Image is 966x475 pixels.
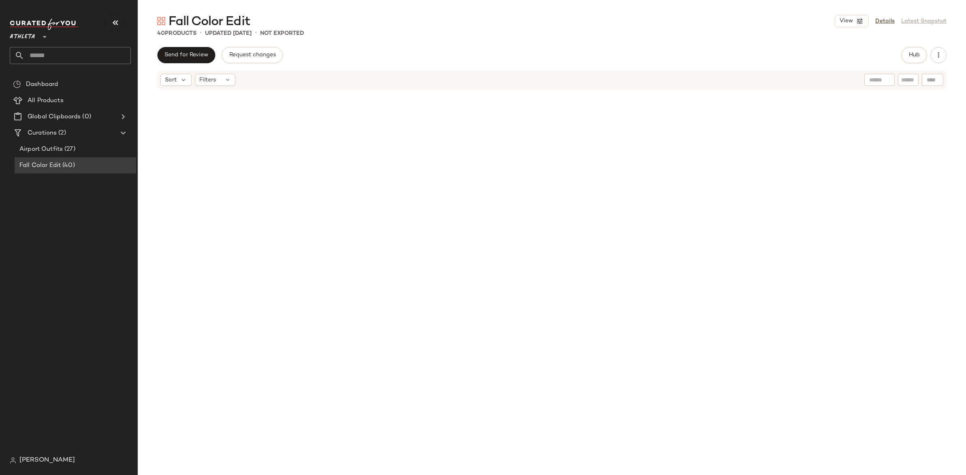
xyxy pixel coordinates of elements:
[157,29,197,38] div: Products
[875,17,895,26] a: Details
[81,112,91,122] span: (0)
[169,14,250,30] span: Fall Color Edit
[19,161,61,170] span: Fall Color Edit
[157,30,165,36] span: 40
[28,96,64,105] span: All Products
[229,52,276,58] span: Request changes
[19,456,75,465] span: [PERSON_NAME]
[165,76,177,84] span: Sort
[205,29,252,38] p: updated [DATE]
[61,161,75,170] span: (40)
[10,28,35,42] span: Athleta
[157,17,165,25] img: svg%3e
[164,52,208,58] span: Send for Review
[222,47,282,63] button: Request changes
[26,80,58,89] span: Dashboard
[10,19,79,30] img: cfy_white_logo.C9jOOHJF.svg
[10,457,16,464] img: svg%3e
[200,28,202,38] span: •
[908,52,920,58] span: Hub
[835,15,869,27] button: View
[199,76,216,84] span: Filters
[19,145,63,154] span: Airport Outfits
[157,47,215,63] button: Send for Review
[57,128,66,138] span: (2)
[28,112,81,122] span: Global Clipboards
[63,145,75,154] span: (27)
[839,18,853,24] span: View
[13,80,21,88] img: svg%3e
[901,47,927,63] button: Hub
[260,29,304,38] p: Not Exported
[255,28,257,38] span: •
[28,128,57,138] span: Curations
